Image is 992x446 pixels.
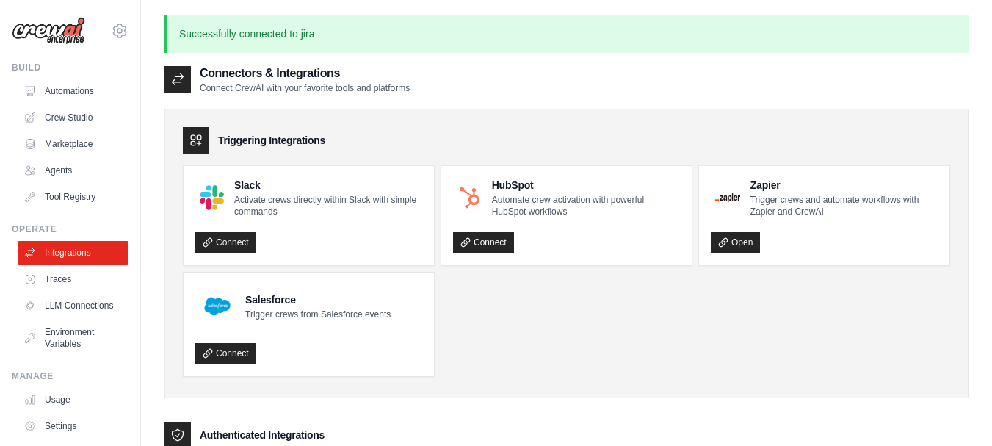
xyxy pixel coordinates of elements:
a: Connect [195,232,256,253]
img: HubSpot Logo [457,186,482,210]
p: Activate crews directly within Slack with simple commands [234,194,422,217]
div: Manage [12,370,128,382]
p: Connect CrewAI with your favorite tools and platforms [200,82,410,94]
a: Crew Studio [18,106,128,129]
a: Integrations [18,241,128,265]
img: Slack Logo [200,185,224,209]
img: Salesforce Logo [200,289,235,324]
a: Automations [18,79,128,103]
p: Trigger crews from Salesforce events [245,309,391,320]
h4: Salesforce [245,292,391,307]
h4: Zapier [750,178,938,193]
a: Connect [453,232,514,253]
h2: Connectors & Integrations [200,65,410,82]
img: Logo [12,17,85,45]
a: Tool Registry [18,185,128,209]
a: Traces [18,267,128,291]
img: Zapier Logo [715,193,740,202]
a: Connect [195,343,256,364]
div: Build [12,62,128,73]
a: Usage [18,388,128,411]
h4: Slack [234,178,422,193]
p: Automate crew activation with powerful HubSpot workflows [492,194,680,217]
p: Trigger crews and automate workflows with Zapier and CrewAI [750,194,938,217]
p: Successfully connected to jira [164,15,969,53]
a: Settings [18,414,128,438]
h3: Triggering Integrations [218,133,325,148]
h4: HubSpot [492,178,680,193]
a: Marketplace [18,132,128,156]
a: Environment Variables [18,320,128,356]
div: Operate [12,223,128,235]
a: LLM Connections [18,294,128,317]
a: Open [711,232,760,253]
a: Agents [18,159,128,182]
h3: Authenticated Integrations [200,428,325,442]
